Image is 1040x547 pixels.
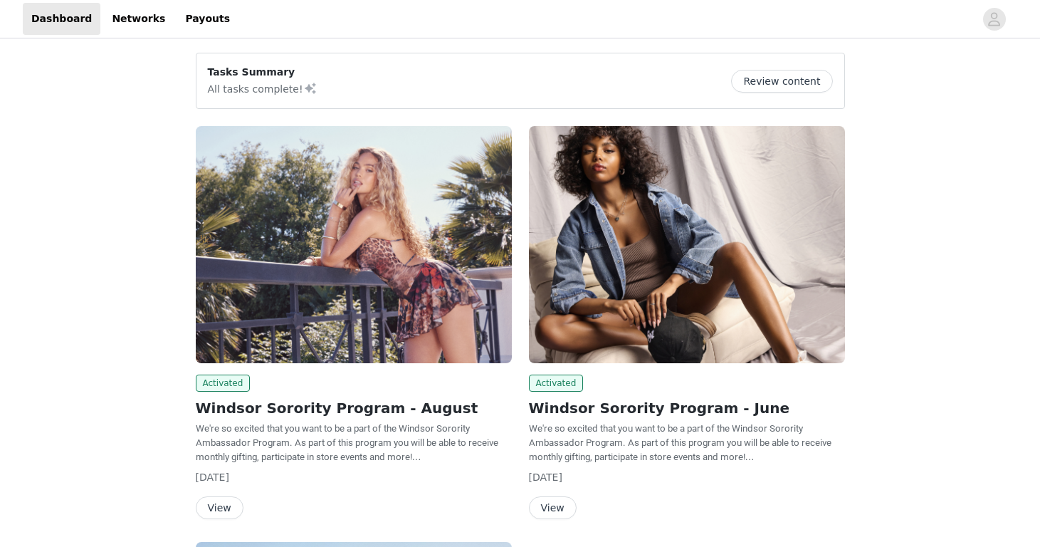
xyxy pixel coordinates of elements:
span: Activated [196,375,251,392]
img: Windsor [529,126,845,363]
span: [DATE] [529,472,562,483]
p: Tasks Summary [208,65,317,80]
span: Activated [529,375,584,392]
span: We're so excited that you want to be a part of the Windsor Sorority Ambassador Program. As part o... [529,423,831,462]
span: We're so excited that you want to be a part of the Windsor Sorority Ambassador Program. As part o... [196,423,498,462]
span: [DATE] [196,472,229,483]
p: All tasks complete! [208,80,317,97]
h2: Windsor Sorority Program - June [529,397,845,419]
img: Windsor [196,126,512,363]
div: avatar [987,8,1001,31]
a: View [529,503,577,514]
a: Networks [103,3,174,35]
button: View [529,496,577,519]
button: Review content [731,70,832,93]
a: Payouts [177,3,238,35]
a: View [196,503,243,514]
button: View [196,496,243,519]
a: Dashboard [23,3,100,35]
h2: Windsor Sorority Program - August [196,397,512,419]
